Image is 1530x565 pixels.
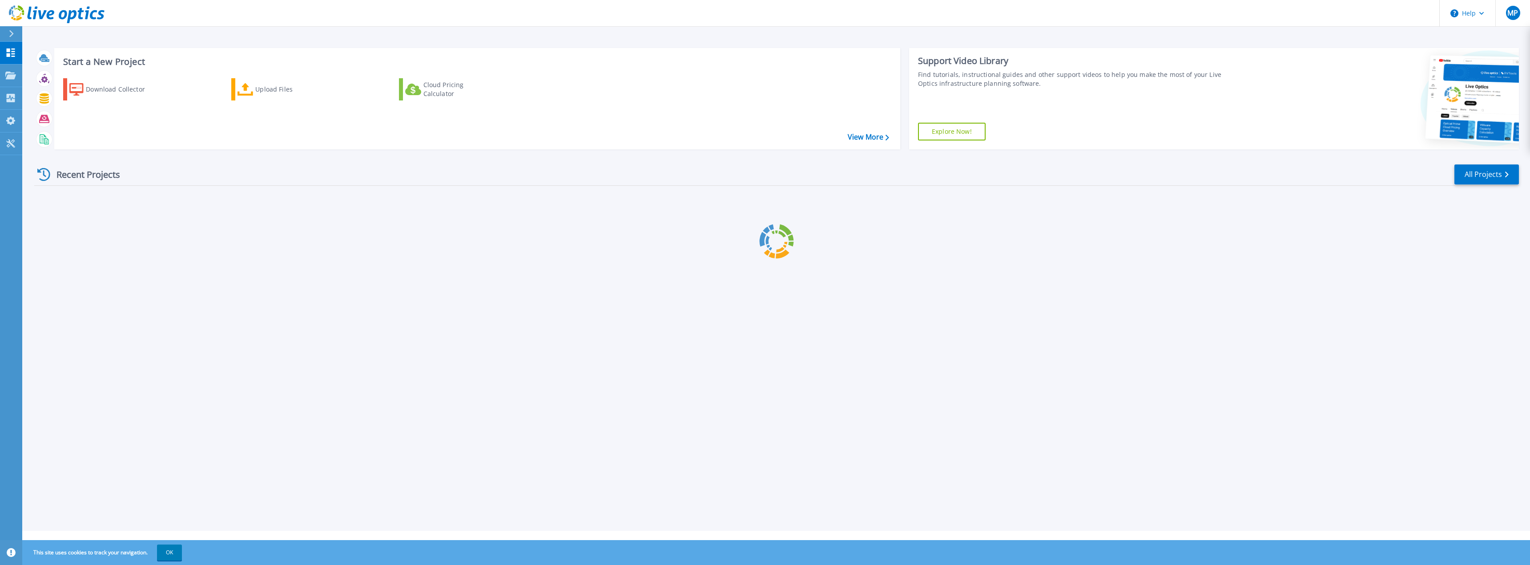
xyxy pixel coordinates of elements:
[63,57,889,67] h3: Start a New Project
[918,70,1236,88] div: Find tutorials, instructional guides and other support videos to help you make the most of your L...
[423,80,495,98] div: Cloud Pricing Calculator
[231,78,330,100] a: Upload Files
[24,545,182,561] span: This site uses cookies to track your navigation.
[157,545,182,561] button: OK
[34,164,132,185] div: Recent Projects
[918,123,986,140] a: Explore Now!
[255,80,326,98] div: Upload Files
[1507,9,1518,16] span: MP
[1454,164,1519,184] a: All Projects
[399,78,498,100] a: Cloud Pricing Calculator
[918,55,1236,67] div: Support Video Library
[63,78,162,100] a: Download Collector
[86,80,157,98] div: Download Collector
[848,133,889,141] a: View More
